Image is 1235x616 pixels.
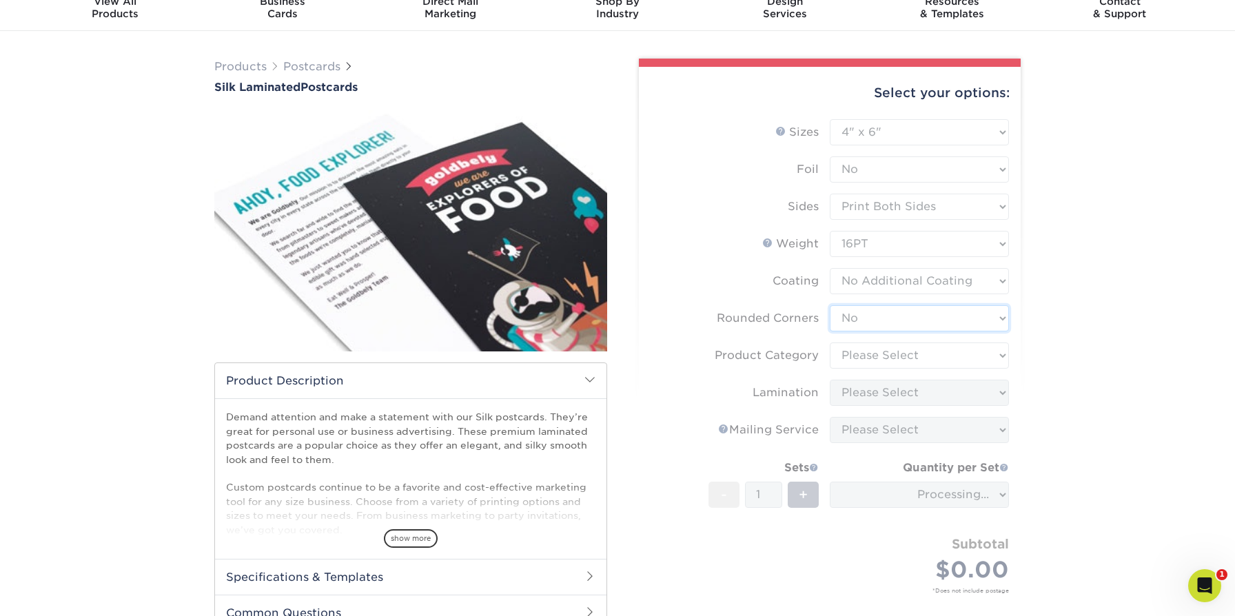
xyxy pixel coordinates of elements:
div: Select your options: [650,67,1010,119]
a: Postcards [283,60,340,73]
iframe: Intercom live chat [1188,569,1221,602]
span: 1 [1216,569,1227,580]
span: Silk Laminated [214,81,300,94]
a: Silk LaminatedPostcards [214,81,607,94]
h2: Product Description [215,363,606,398]
img: Silk Laminated 01 [214,95,607,367]
span: show more [384,529,438,548]
a: Products [214,60,267,73]
h2: Specifications & Templates [215,559,606,595]
p: Demand attention and make a statement with our Silk postcards. They’re great for personal use or ... [226,410,595,537]
h1: Postcards [214,81,607,94]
